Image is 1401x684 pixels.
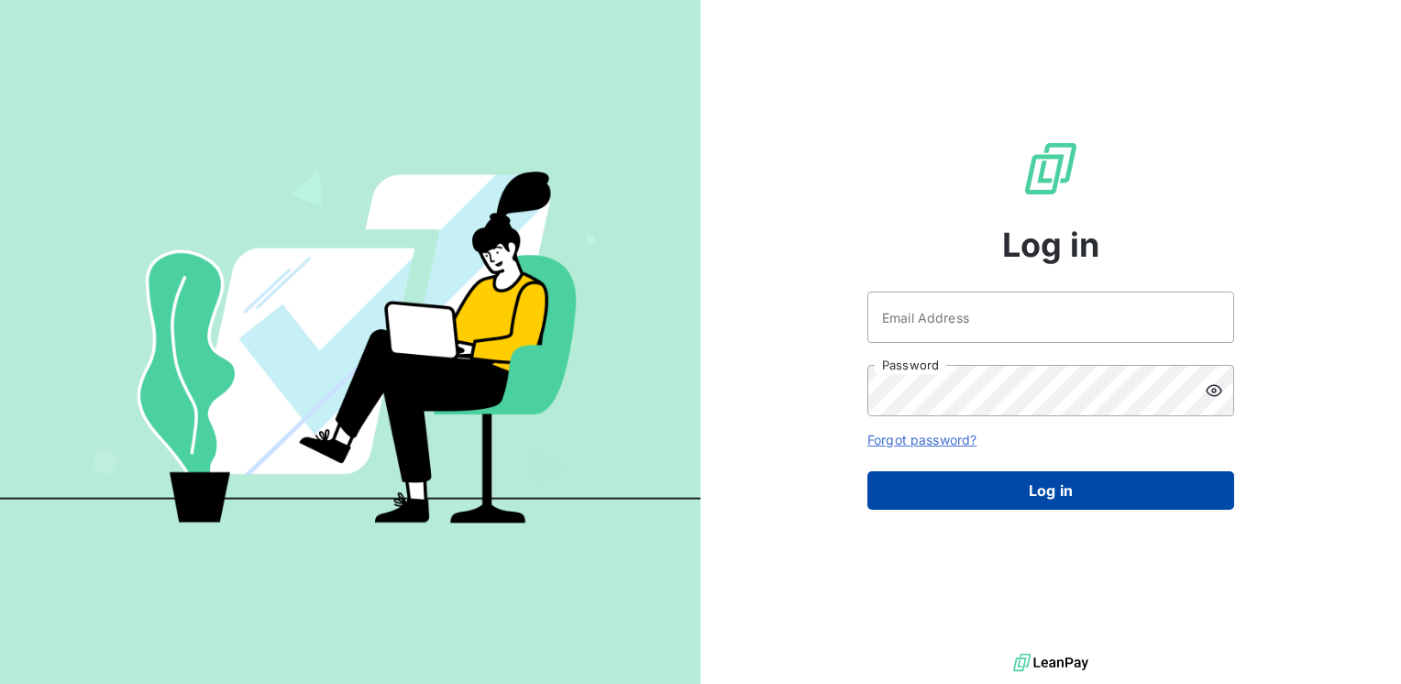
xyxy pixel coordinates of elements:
span: Log in [1002,220,1100,270]
img: logo [1013,649,1088,677]
input: placeholder [867,292,1234,343]
img: LeanPay Logo [1021,139,1080,198]
a: Forgot password? [867,432,976,447]
button: Log in [867,471,1234,510]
